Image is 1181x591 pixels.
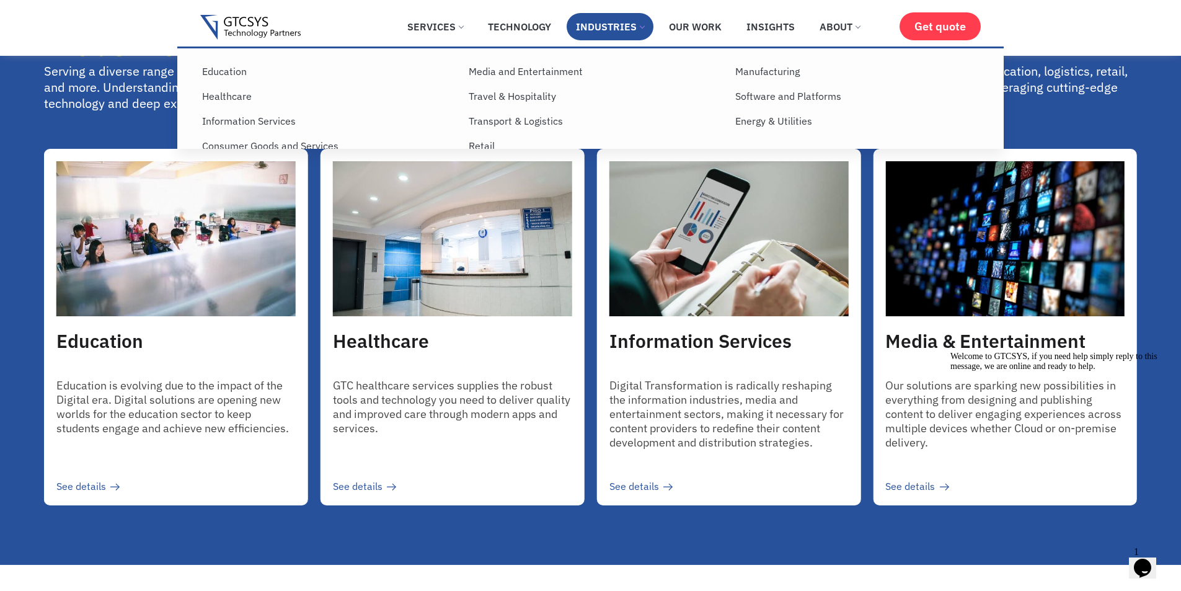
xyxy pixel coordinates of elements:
[321,149,585,505] div: 2 / 11
[900,12,981,40] a: Get quote
[333,378,572,471] p: GTC healthcare services supplies the robust tools and technology you need to deliver quality and ...
[333,329,572,366] h2: Healthcare
[885,329,1125,366] h2: Media & Entertainment
[885,480,1125,493] a: See details
[660,13,731,40] a: Our Work
[56,480,296,493] a: See details
[737,13,804,40] a: Insights
[726,59,993,84] a: Manufacturing
[873,149,1137,505] div: 4 / 11
[333,480,572,493] a: See details
[726,84,993,109] a: Software and Platforms
[609,378,849,471] p: Digital Transformation is radically reshaping the information industries, media and entertainment...
[5,5,212,24] span: Welcome to GTCSYS, if you need help simply reply to this message, we are online and ready to help.
[459,109,726,133] a: Transport & Logistics
[459,59,726,84] a: Media and Entertainment
[885,161,1125,316] img: digital-media-solutions-o3l7jtc6s7g5wf0jx9f6ecdc2mcxq1w59akqfi5b4w.jpg
[44,63,1137,112] p: Serving a diverse range of industries, we create IT and business solutions tailored to specific s...
[479,13,560,40] a: Technology
[459,133,726,158] a: Retail
[885,378,1125,471] p: Our solutions are sparking new possibilities in everything from designing and publishing content ...
[567,13,653,40] a: Industries
[1129,541,1169,579] iframe: chat widget
[56,161,296,316] img: education-technology-solutions-o3l7jv7v5viqjmxtma8fjbw99e3o5g3lxjvpe22isg.jpg
[810,13,869,40] a: About
[193,84,459,109] a: Healthcare
[56,329,296,366] h2: Education
[459,84,726,109] a: Travel & Hospitality
[193,133,459,158] a: Consumer Goods and Services
[200,15,301,40] img: Gtcsys logo
[193,109,459,133] a: Information Services
[193,59,459,84] a: Education
[609,480,849,493] a: See details
[398,13,472,40] a: Services
[726,109,993,133] a: Energy & Utilities
[609,329,849,366] h2: Information Services
[5,5,228,25] div: Welcome to GTCSYS, if you need help simply reply to this message, we are online and ready to help.
[609,161,849,316] img: information-service-and-publishing-solutions-o3l7jtc6s7g5wf0jx9f6ecdc2mcxq1w59akqfi5b4w.jpg
[597,149,861,505] div: 3 / 11
[914,20,966,33] span: Get quote
[333,161,572,316] img: healthcare-technology-solutions-o3l7jv7v5viqjmxtma8fjbw99e3o5g3lxjvpe22isg.jpg
[44,149,308,505] div: 1 / 11
[945,347,1169,535] iframe: chat widget
[56,378,296,471] p: Education is evolving due to the impact of the Digital era. Digital solutions are opening new wor...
